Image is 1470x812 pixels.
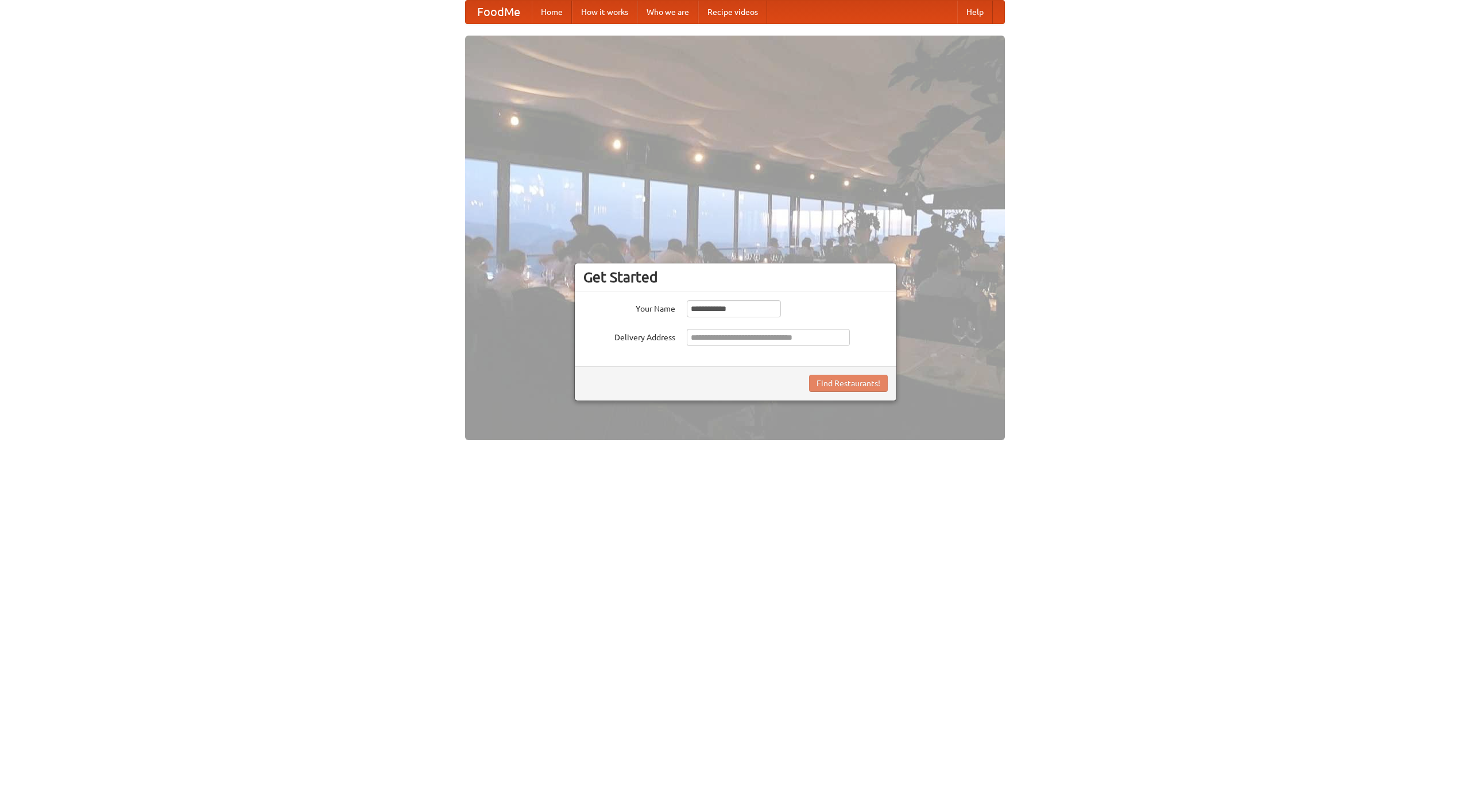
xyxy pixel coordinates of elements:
a: Help [957,1,993,24]
a: Home [532,1,572,24]
button: Find Restaurants! [809,375,888,392]
a: How it works [572,1,637,24]
label: Delivery Address [583,329,675,343]
a: FoodMe [466,1,532,24]
a: Recipe videos [698,1,767,24]
label: Your Name [583,300,675,314]
a: Who we are [637,1,698,24]
h3: Get Started [583,269,888,286]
